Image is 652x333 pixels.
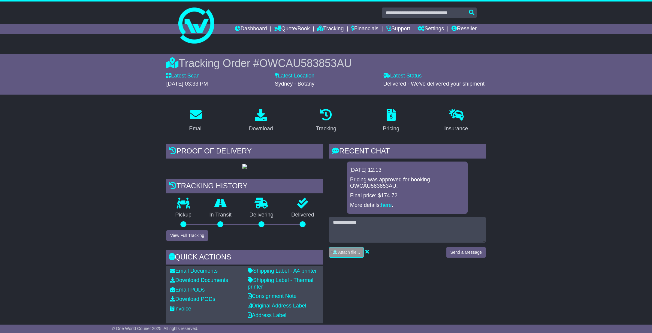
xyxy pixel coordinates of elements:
a: Invoice [170,306,191,312]
a: Settings [418,24,444,34]
div: RECENT CHAT [329,144,486,160]
a: Download Documents [170,277,228,283]
button: Send a Message [446,247,486,258]
p: Delivered [282,212,323,218]
a: Pricing [379,107,403,135]
a: Email Documents [170,268,218,274]
p: Delivering [240,212,282,218]
a: Tracking [312,107,340,135]
a: Email [185,107,207,135]
p: Pickup [166,212,201,218]
span: Sydney - Botany [275,81,314,87]
a: Download PODs [170,296,215,302]
div: Tracking Order # [166,57,486,70]
div: Tracking [316,125,336,133]
label: Latest Location [275,73,314,79]
a: Tracking [317,24,344,34]
button: View Full Tracking [166,230,208,241]
a: Insurance [440,107,472,135]
p: More details: . [350,202,465,209]
a: Support [386,24,410,34]
a: Quote/Book [274,24,310,34]
label: Latest Status [383,73,422,79]
div: [DATE] 12:13 [349,167,465,174]
span: Delivered - We've delivered your shipment [383,81,484,87]
label: Latest Scan [166,73,200,79]
p: Pricing was approved for booking OWCAU583853AU. [350,177,465,189]
div: Tracking history [166,179,323,195]
a: here [381,202,392,208]
div: Download [249,125,273,133]
a: Address Label [248,312,286,318]
div: Email [189,125,203,133]
div: Proof of Delivery [166,144,323,160]
img: GetPodImage [242,164,247,169]
a: Original Address Label [248,303,306,309]
a: Financials [351,24,379,34]
a: Shipping Label - Thermal printer [248,277,313,290]
div: Pricing [383,125,399,133]
div: Quick Actions [166,250,323,266]
div: Insurance [444,125,468,133]
span: [DATE] 03:33 PM [166,81,208,87]
a: Shipping Label - A4 printer [248,268,317,274]
a: Reseller [451,24,477,34]
p: In Transit [201,212,241,218]
a: Email PODs [170,287,205,293]
p: Final price: $174.72. [350,192,465,199]
a: Download [245,107,277,135]
span: OWCAU583853AU [259,57,352,69]
a: Dashboard [235,24,267,34]
a: Consignment Note [248,293,297,299]
span: © One World Courier 2025. All rights reserved. [112,326,198,331]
